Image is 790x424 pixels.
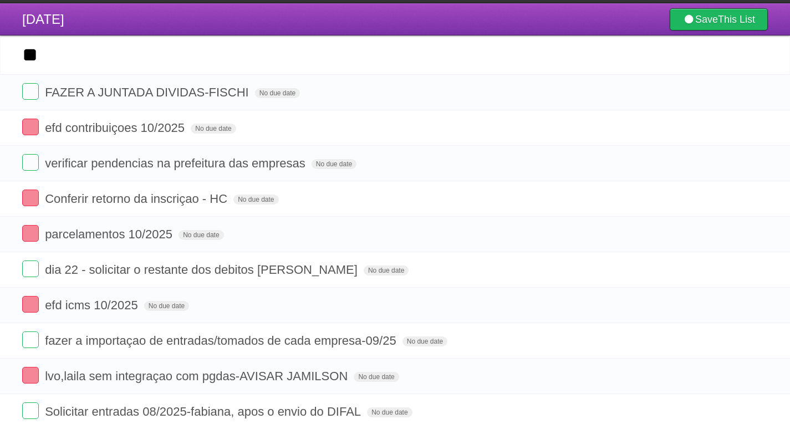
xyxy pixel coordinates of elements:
[22,402,39,419] label: Done
[45,369,350,383] span: lvo,laila sem integraçao com pgdas-AVISAR JAMILSON
[22,331,39,348] label: Done
[22,367,39,384] label: Done
[22,296,39,313] label: Done
[22,119,39,135] label: Done
[670,8,768,30] a: SaveThis List
[45,85,252,99] span: FAZER A JUNTADA DIVIDAS-FISCHI
[45,192,230,206] span: Conferir retorno da inscriçao - HC
[367,407,412,417] span: No due date
[22,83,39,100] label: Done
[45,121,187,135] span: efd contribuiçoes 10/2025
[22,225,39,242] label: Done
[402,336,447,346] span: No due date
[22,154,39,171] label: Done
[45,263,360,277] span: dia 22 - solicitar o restante dos debitos [PERSON_NAME]
[45,298,141,312] span: efd icms 10/2025
[45,227,175,241] span: parcelamentos 10/2025
[255,88,300,98] span: No due date
[45,334,399,348] span: fazer a importaçao de entradas/tomados de cada empresa-09/25
[45,405,364,418] span: Solicitar entradas 08/2025-fabiana, apos o envio do DIFAL
[718,14,755,25] b: This List
[179,230,223,240] span: No due date
[354,372,399,382] span: No due date
[233,195,278,205] span: No due date
[364,265,409,275] span: No due date
[191,124,236,134] span: No due date
[45,156,308,170] span: verificar pendencias na prefeitura das empresas
[22,12,64,27] span: [DATE]
[312,159,356,169] span: No due date
[144,301,189,311] span: No due date
[22,260,39,277] label: Done
[22,190,39,206] label: Done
